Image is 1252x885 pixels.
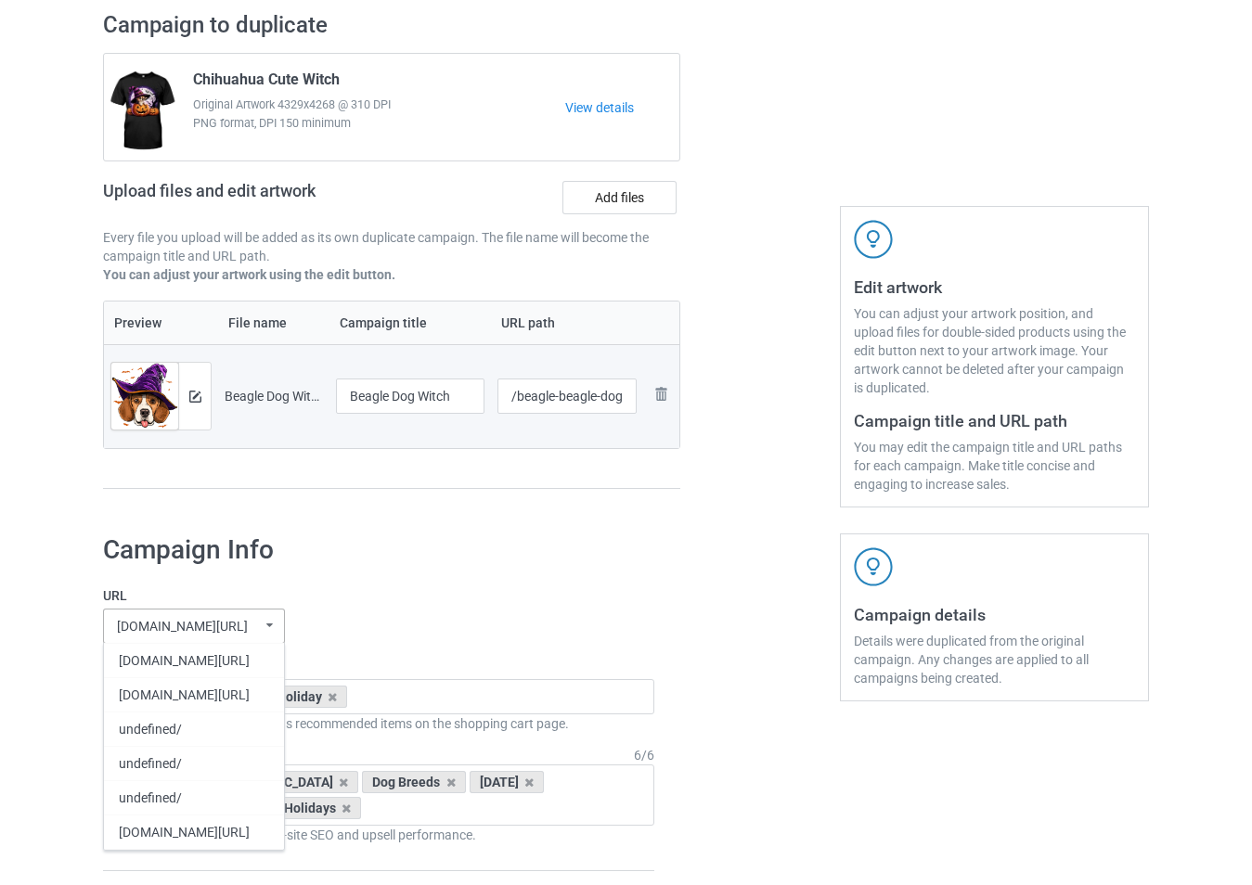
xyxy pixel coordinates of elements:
[491,301,644,344] th: URL path
[103,267,395,282] b: You can adjust your artwork using the edit button.
[854,276,1135,298] h3: Edit artwork
[103,657,654,675] label: Storefront
[189,391,201,403] img: svg+xml;base64,PD94bWwgdmVyc2lvbj0iMS4wIiBlbmNvZGluZz0iVVRGLTgiPz4KPHN2ZyB3aWR0aD0iMTRweCIgaGVpZ2...
[854,304,1135,397] div: You can adjust your artwork position, and upload files for double-sided products using the edit b...
[104,301,218,344] th: Preview
[117,620,248,633] div: [DOMAIN_NAME][URL]
[104,780,284,814] div: undefined/
[854,438,1135,494] div: You may edit the campaign title and URL paths for each campaign. Make title concise and engaging ...
[362,771,466,793] div: Dog Breeds
[103,228,680,265] p: Every file you upload will be added as its own duplicate campaign. The file name will become the ...
[225,686,348,708] div: [DATE] Holiday
[854,547,893,586] img: svg+xml;base64,PD94bWwgdmVyc2lvbj0iMS4wIiBlbmNvZGluZz0iVVRGLTgiPz4KPHN2ZyB3aWR0aD0iNDJweCIgaGVpZ2...
[193,114,565,133] span: PNG format, DPI 150 minimum
[854,604,1135,625] h3: Campaign details
[562,181,677,214] label: Add files
[854,410,1135,431] h3: Campaign title and URL path
[854,220,893,259] img: svg+xml;base64,PD94bWwgdmVyc2lvbj0iMS4wIiBlbmNvZGluZz0iVVRGLTgiPz4KPHN2ZyB3aWR0aD0iNDJweCIgaGVpZ2...
[565,98,679,117] a: View details
[225,387,323,405] div: Beagle Dog Witch.png
[104,814,284,849] div: [DOMAIN_NAME][URL]
[329,301,491,344] th: Campaign title
[650,383,672,405] img: svg+xml;base64,PD94bWwgdmVyc2lvbj0iMS4wIiBlbmNvZGluZz0iVVRGLTgiPz4KPHN2ZyB3aWR0aD0iMjhweCIgaGVpZ2...
[104,746,284,780] div: undefined/
[104,849,284,883] div: [DOMAIN_NAME][URL]
[104,643,284,677] div: [DOMAIN_NAME][URL]
[103,826,654,844] div: Add category tags for better on-site SEO and upsell performance.
[193,71,340,96] span: Chihuahua Cute Witch
[103,586,654,605] label: URL
[104,712,284,746] div: undefined/
[103,181,449,215] h2: Upload files and edit artwork
[104,677,284,712] div: [DOMAIN_NAME][URL]
[193,96,565,114] span: Original Artwork 4329x4268 @ 310 DPI
[254,797,362,819] div: US Holidays
[634,746,654,764] div: 6 / 6
[103,533,654,567] h1: Campaign Info
[854,632,1135,687] div: Details were duplicated from the original campaign. Any changes are applied to all campaigns bein...
[218,301,329,344] th: File name
[111,363,178,428] img: original.png
[470,771,545,793] div: [DATE]
[103,11,680,40] h2: Campaign to duplicate
[103,714,654,733] div: Storefront items are displayed as recommended items on the shopping cart page.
